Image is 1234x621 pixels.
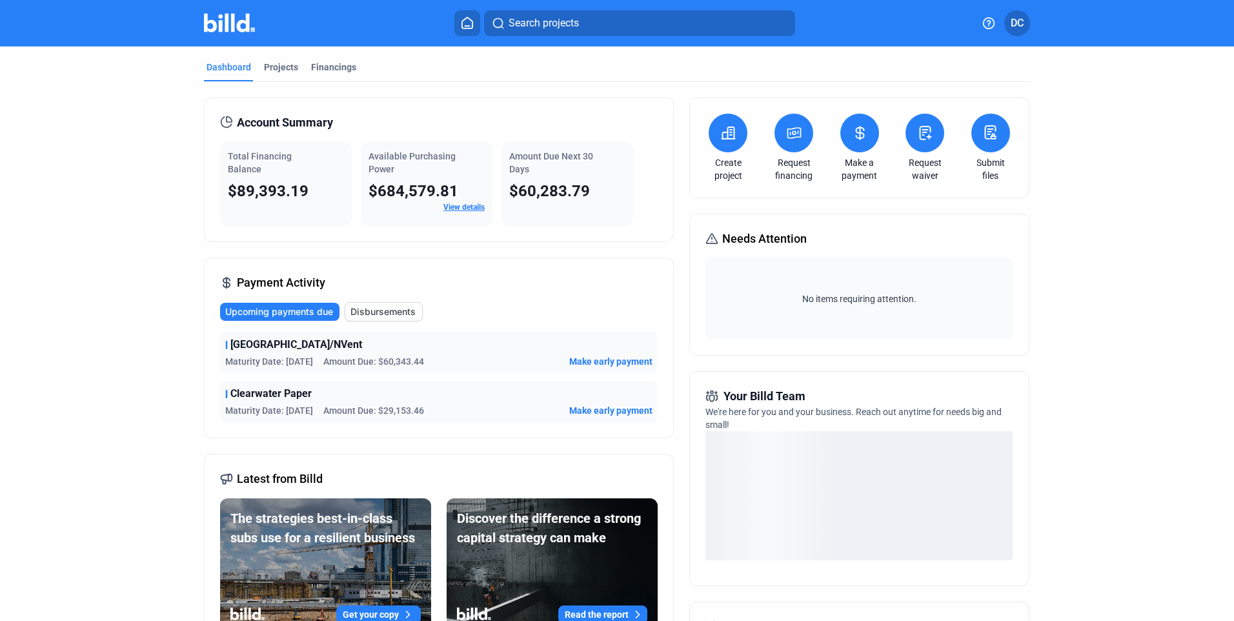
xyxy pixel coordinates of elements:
a: View details [443,203,485,212]
a: Request waiver [902,156,947,182]
span: We're here for you and your business. Reach out anytime for needs big and small! [705,407,1002,430]
span: Total Financing Balance [228,151,292,174]
div: The strategies best-in-class subs use for a resilient business [230,509,421,547]
span: Amount Due: $29,153.46 [323,404,424,417]
span: Payment Activity [237,274,325,292]
div: loading [705,431,1013,560]
div: Financings [311,61,356,74]
span: Maturity Date: [DATE] [225,404,313,417]
span: Your Billd Team [723,387,805,405]
span: [GEOGRAPHIC_DATA]/NVent [230,337,362,352]
span: Disbursements [350,305,416,318]
span: Upcoming payments due [225,305,333,318]
button: Search projects [484,10,795,36]
button: Upcoming payments due [220,303,339,321]
div: Discover the difference a strong capital strategy can make [457,509,647,547]
span: Clearwater Paper [230,386,312,402]
span: Needs Attention [722,230,807,248]
span: Account Summary [237,114,333,132]
span: Maturity Date: [DATE] [225,355,313,368]
a: Create project [705,156,751,182]
span: Available Purchasing Power [369,151,456,174]
span: $60,283.79 [509,182,590,200]
span: Search projects [509,15,579,31]
span: $684,579.81 [369,182,458,200]
button: Make early payment [569,404,652,417]
span: DC [1011,15,1024,31]
div: Projects [264,61,298,74]
button: Disbursements [345,302,423,321]
button: DC [1004,10,1030,36]
a: Submit files [968,156,1013,182]
span: Amount Due Next 30 Days [509,151,593,174]
img: Billd Company Logo [204,14,255,32]
span: No items requiring attention. [711,292,1007,305]
a: Request financing [771,156,816,182]
a: Make a payment [837,156,882,182]
span: Amount Due: $60,343.44 [323,355,424,368]
div: Dashboard [207,61,251,74]
span: $89,393.19 [228,182,308,200]
button: Make early payment [569,355,652,368]
span: Latest from Billd [237,470,323,488]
